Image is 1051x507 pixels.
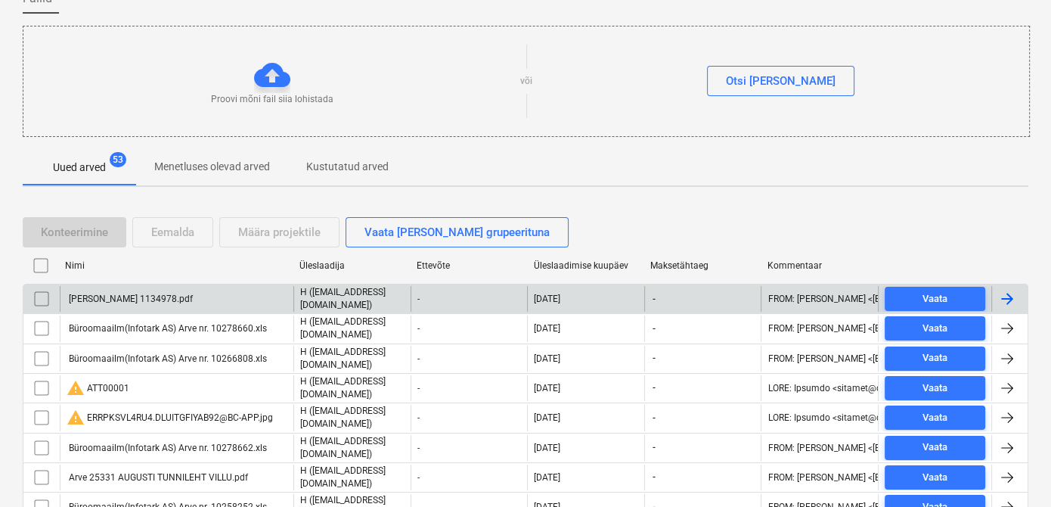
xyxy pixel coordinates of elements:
[65,260,287,271] div: Nimi
[300,346,405,372] p: H ([EMAIL_ADDRESS][DOMAIN_NAME])
[67,323,267,334] div: Büroomaailm(Infotark AS) Arve nr. 10278660.xls
[110,152,126,167] span: 53
[922,320,947,337] div: Vaata
[922,291,947,308] div: Vaata
[67,443,267,453] div: Büroomaailm(Infotark AS) Arve nr. 10278662.xls
[885,465,985,490] button: Vaata
[300,405,405,431] p: H ([EMAIL_ADDRESS][DOMAIN_NAME])
[67,409,273,427] div: ERRPKSVL4RU4.DLUITGFIYAB92@BC-APP.jpg
[767,260,873,271] div: Kommentaar
[411,375,528,401] div: -
[67,472,248,483] div: Arve 25331 AUGUSTI TUNNILEHT VILLU.pdf
[885,347,985,371] button: Vaata
[885,316,985,341] button: Vaata
[411,346,528,372] div: -
[67,379,129,397] div: ATT00001
[651,352,657,365] span: -
[53,160,106,176] p: Uued arved
[417,260,522,271] div: Ettevõte
[300,316,405,341] p: H ([EMAIL_ADDRESS][DOMAIN_NAME])
[23,26,1030,137] div: Proovi mõni fail siia lohistadavõiOtsi [PERSON_NAME]
[364,222,550,242] div: Vaata [PERSON_NAME] grupeerituna
[922,439,947,456] div: Vaata
[534,443,560,453] div: [DATE]
[411,316,528,341] div: -
[885,406,985,430] button: Vaata
[651,322,657,335] span: -
[922,350,947,367] div: Vaata
[300,286,405,312] p: H ([EMAIL_ADDRESS][DOMAIN_NAME])
[922,469,947,487] div: Vaata
[211,93,333,106] p: Proovi mõni fail siia lohistada
[885,376,985,400] button: Vaata
[67,379,85,397] span: warning
[534,472,560,483] div: [DATE]
[306,159,389,175] p: Kustutatud arved
[534,383,560,393] div: [DATE]
[533,260,638,271] div: Üleslaadimise kuupäev
[922,409,947,427] div: Vaata
[67,353,267,364] div: Büroomaailm(Infotark AS) Arve nr. 10266808.xls
[726,71,836,91] div: Otsi [PERSON_NAME]
[411,435,528,461] div: -
[300,465,405,490] p: H ([EMAIL_ADDRESS][DOMAIN_NAME])
[922,380,947,397] div: Vaata
[534,294,560,304] div: [DATE]
[154,159,270,175] p: Menetluses olevad arved
[411,405,528,431] div: -
[651,471,657,484] span: -
[651,381,657,394] span: -
[346,217,569,247] button: Vaata [PERSON_NAME] grupeerituna
[534,323,560,334] div: [DATE]
[534,353,560,364] div: [DATE]
[651,293,657,306] span: -
[885,287,985,311] button: Vaata
[300,435,405,461] p: H ([EMAIL_ADDRESS][DOMAIN_NAME])
[411,286,528,312] div: -
[651,412,657,425] span: -
[67,294,193,304] div: [PERSON_NAME] 1134978.pdf
[651,441,657,454] span: -
[411,465,528,490] div: -
[67,409,85,427] span: warning
[299,260,405,271] div: Üleslaadija
[300,375,405,401] p: H ([EMAIL_ADDRESS][DOMAIN_NAME])
[650,260,755,271] div: Maksetähtaeg
[707,66,854,96] button: Otsi [PERSON_NAME]
[534,412,560,423] div: [DATE]
[885,436,985,460] button: Vaata
[520,75,532,88] p: või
